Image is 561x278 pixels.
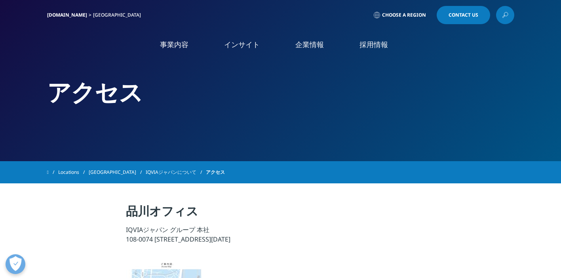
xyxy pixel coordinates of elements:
[89,165,146,179] a: [GEOGRAPHIC_DATA]
[126,225,435,249] p: IQVIAジャパン グループ 本社 108-0074 [STREET_ADDRESS][DATE]
[114,28,514,65] nav: Primary
[224,40,260,50] a: インサイト
[437,6,490,24] a: Contact Us
[47,77,514,107] h2: アクセス
[206,165,225,179] span: アクセス
[58,165,89,179] a: Locations
[146,165,206,179] a: IQVIAジャパンについて
[382,12,426,18] span: Choose a Region
[93,12,144,18] div: [GEOGRAPHIC_DATA]
[47,11,87,18] a: [DOMAIN_NAME]
[359,40,388,50] a: 採用情報
[295,40,324,50] a: 企業情報
[126,203,198,219] strong: 品川オフィス
[6,254,25,274] button: 優先設定センターを開く
[160,40,188,50] a: 事業内容
[449,13,478,17] span: Contact Us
